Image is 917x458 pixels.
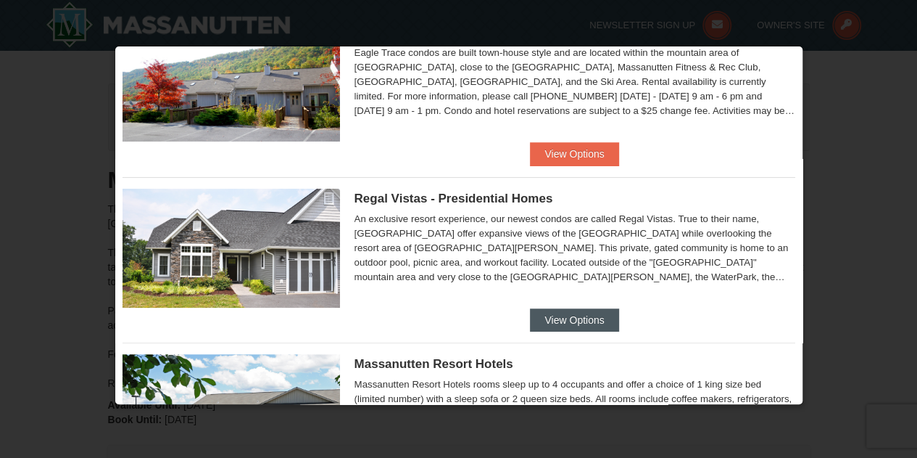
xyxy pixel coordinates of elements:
button: View Options [530,142,618,165]
img: 19218983-1-9b289e55.jpg [123,23,340,142]
img: 19218991-1-902409a9.jpg [123,189,340,308]
div: Eagle Trace condos are built town-house style and are located within the mountain area of [GEOGRA... [354,46,795,118]
span: Massanutten Resort Hotels [354,357,513,371]
div: An exclusive resort experience, our newest condos are called Regal Vistas. True to their name, [G... [354,212,795,285]
span: Regal Vistas - Presidential Homes [354,192,553,205]
div: Massanutten Resort Hotels rooms sleep up to 4 occupants and offer a choice of 1 king size bed (li... [354,377,795,450]
button: View Options [530,308,618,332]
